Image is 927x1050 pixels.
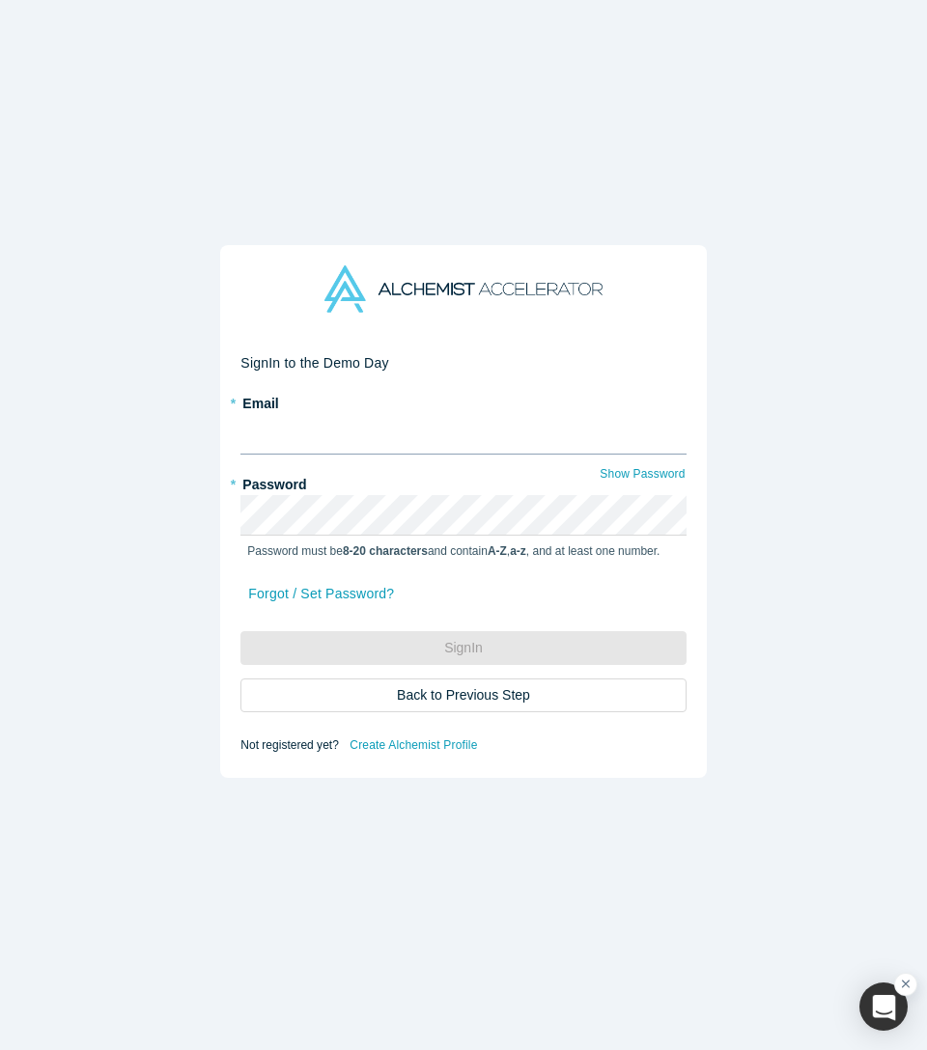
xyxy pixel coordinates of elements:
[240,631,686,665] button: SignIn
[240,738,338,752] span: Not registered yet?
[488,544,507,558] strong: A-Z
[599,461,686,486] button: Show Password
[240,387,686,414] label: Email
[324,265,603,313] img: Alchemist Accelerator Logo
[240,468,686,495] label: Password
[510,544,526,558] strong: a-z
[240,678,686,712] button: Back to Previous Step
[240,353,686,373] h2: Sign In to the Demo Day
[343,544,428,558] strong: 8-20 characters
[247,542,679,560] p: Password must be and contain , , and at least one number.
[247,577,395,611] a: Forgot / Set Password?
[349,732,478,758] a: Create Alchemist Profile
